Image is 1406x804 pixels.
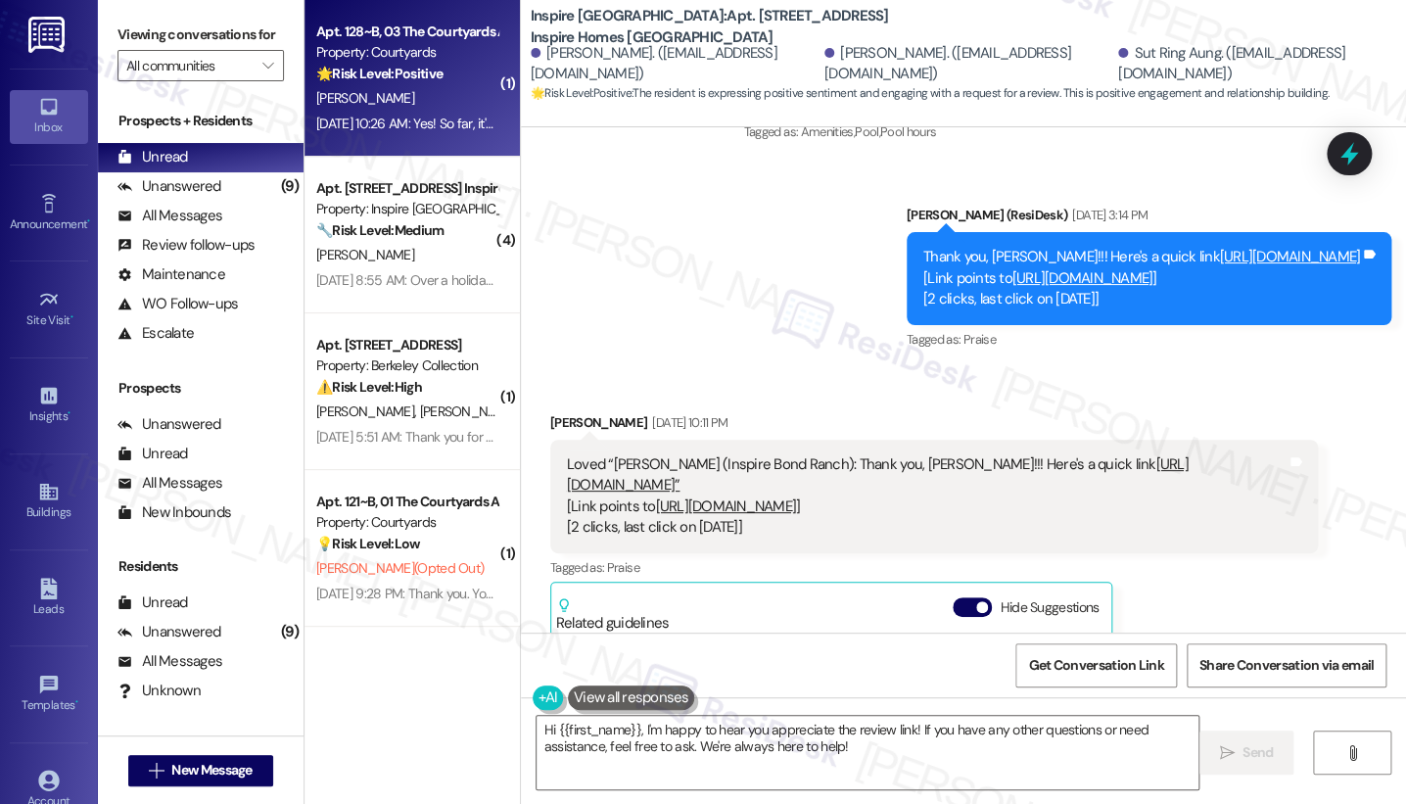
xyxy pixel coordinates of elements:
[98,111,304,131] div: Prospects + Residents
[117,206,222,226] div: All Messages
[1000,597,1099,618] label: Hide Suggestions
[10,90,88,143] a: Inbox
[1199,655,1374,676] span: Share Conversation via email
[117,651,222,672] div: All Messages
[550,553,1318,582] div: Tagged as:
[567,454,1287,539] div: Loved “[PERSON_NAME] (Inspire Bond Ranch): Thank you, [PERSON_NAME]!!! Here's a quick link [Link ...
[262,58,273,73] i: 
[567,454,1189,495] a: [URL][DOMAIN_NAME]”
[117,414,221,435] div: Unanswered
[117,147,188,167] div: Unread
[744,118,1392,146] div: Tagged as:
[10,668,88,721] a: Templates •
[149,763,164,779] i: 
[87,214,90,228] span: •
[316,559,484,577] span: [PERSON_NAME] (Opted Out)
[10,379,88,432] a: Insights •
[655,497,796,516] a: [URL][DOMAIN_NAME]
[316,378,422,396] strong: ⚠️ Risk Level: High
[117,20,284,50] label: Viewing conversations for
[531,85,632,101] strong: 🌟 Risk Level: Positive
[117,294,238,314] div: WO Follow-ups
[117,681,201,701] div: Unknown
[880,123,937,140] span: Pool hours
[98,378,304,399] div: Prospects
[117,264,225,285] div: Maintenance
[316,246,414,263] span: [PERSON_NAME]
[531,6,922,48] b: Inspire [GEOGRAPHIC_DATA]: Apt. [STREET_ADDRESS] Inspire Homes [GEOGRAPHIC_DATA]
[276,617,304,647] div: (9)
[316,512,497,533] div: Property: Courtyards
[117,473,222,494] div: All Messages
[117,592,188,613] div: Unread
[824,43,1113,85] div: [PERSON_NAME]. ([EMAIL_ADDRESS][DOMAIN_NAME])
[963,331,996,348] span: Praise
[316,355,497,376] div: Property: Berkeley Collection
[75,695,78,709] span: •
[316,271,723,289] div: [DATE] 8:55 AM: Over a holiday weekend. My dogs are tracking mud in!!
[607,559,639,576] span: Praise
[1187,643,1386,687] button: Share Conversation via email
[1220,247,1361,266] a: [URL][DOMAIN_NAME]
[316,585,1284,602] div: [DATE] 9:28 PM: Thank you. You will no longer receive texts from this thread. Please reply with '...
[128,755,273,786] button: New Message
[10,283,88,336] a: Site Visit •
[1012,268,1153,288] a: [URL][DOMAIN_NAME]
[419,402,517,420] span: [PERSON_NAME]
[117,502,231,523] div: New Inbounds
[907,205,1391,232] div: [PERSON_NAME] (ResiDesk)
[316,178,497,199] div: Apt. [STREET_ADDRESS] Inspire Homes [GEOGRAPHIC_DATA]
[10,475,88,528] a: Buildings
[1067,205,1148,225] div: [DATE] 3:14 PM
[316,492,497,512] div: Apt. 121~B, 01 The Courtyards Apartments
[316,22,497,42] div: Apt. 128~B, 03 The Courtyards Apartments
[1344,745,1359,761] i: 
[1220,745,1235,761] i: 
[1028,655,1163,676] span: Get Conversation Link
[316,199,497,219] div: Property: Inspire [GEOGRAPHIC_DATA]
[907,325,1391,354] div: Tagged as:
[531,43,820,85] div: [PERSON_NAME]. ([EMAIL_ADDRESS][DOMAIN_NAME])
[800,123,855,140] span: Amenities ,
[537,716,1198,789] textarea: Hi {{first_name}}, I'm happy to hear you appreciate the review link! If you have any other questi...
[316,65,443,82] strong: 🌟 Risk Level: Positive
[316,42,497,63] div: Property: Courtyards
[316,89,414,107] span: [PERSON_NAME]
[556,597,670,634] div: Related guidelines
[1118,43,1391,85] div: Sut Ring Aung. ([EMAIL_ADDRESS][DOMAIN_NAME])
[117,622,221,642] div: Unanswered
[171,760,252,780] span: New Message
[68,406,70,420] span: •
[1015,643,1176,687] button: Get Conversation Link
[647,412,727,433] div: [DATE] 10:11 PM
[1242,742,1273,763] span: Send
[117,444,188,464] div: Unread
[855,123,880,140] span: Pool ,
[98,556,304,577] div: Residents
[316,221,444,239] strong: 🔧 Risk Level: Medium
[276,171,304,202] div: (9)
[10,572,88,625] a: Leads
[923,247,1360,309] div: Thank you, [PERSON_NAME]!!! Here's a quick link [Link points to ] [2 clicks, last click on [DATE]]
[1199,731,1294,775] button: Send
[117,323,194,344] div: Escalate
[117,235,255,256] div: Review follow-ups
[316,115,558,132] div: [DATE] 10:26 AM: Yes! So far, it's been great
[531,83,1329,104] span: : The resident is expressing positive sentiment and engaging with a request for a review. This is...
[316,335,497,355] div: Apt. [STREET_ADDRESS]
[316,535,420,552] strong: 💡 Risk Level: Low
[117,176,221,197] div: Unanswered
[126,50,253,81] input: All communities
[70,310,73,324] span: •
[316,402,420,420] span: [PERSON_NAME]
[28,17,69,53] img: ResiDesk Logo
[550,412,1318,440] div: [PERSON_NAME]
